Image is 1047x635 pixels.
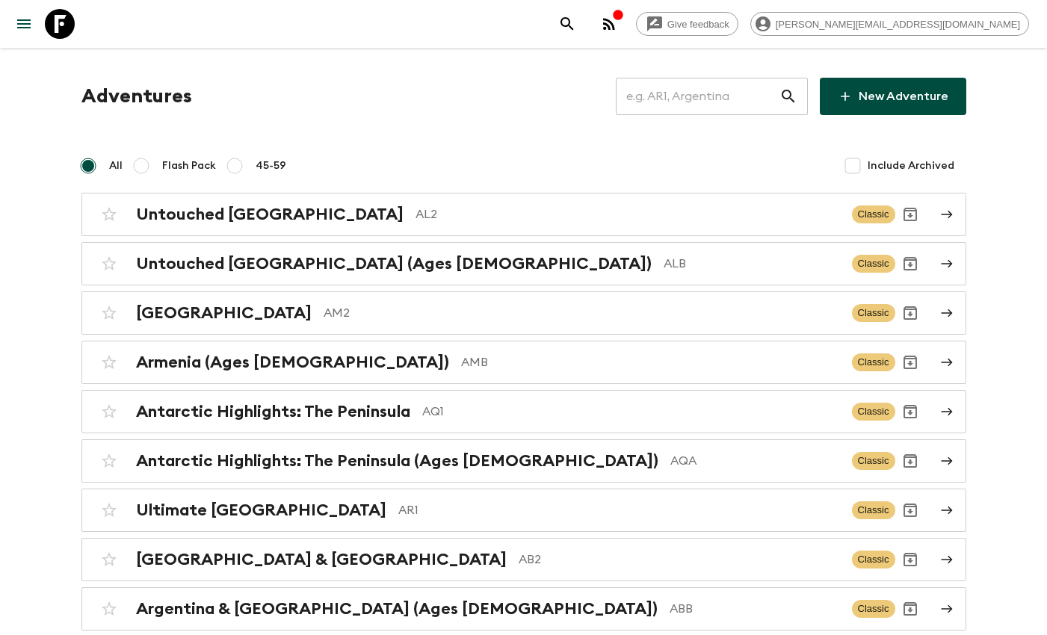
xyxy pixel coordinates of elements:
[416,205,840,223] p: AL2
[81,587,966,631] a: Argentina & [GEOGRAPHIC_DATA] (Ages [DEMOGRAPHIC_DATA])ABBClassicArchive
[750,12,1029,36] div: [PERSON_NAME][EMAIL_ADDRESS][DOMAIN_NAME]
[136,254,652,273] h2: Untouched [GEOGRAPHIC_DATA] (Ages [DEMOGRAPHIC_DATA])
[552,9,582,39] button: search adventures
[461,353,840,371] p: AMB
[136,353,449,372] h2: Armenia (Ages [DEMOGRAPHIC_DATA])
[81,242,966,285] a: Untouched [GEOGRAPHIC_DATA] (Ages [DEMOGRAPHIC_DATA])ALBClassicArchive
[895,199,925,229] button: Archive
[81,538,966,581] a: [GEOGRAPHIC_DATA] & [GEOGRAPHIC_DATA]AB2ClassicArchive
[852,551,895,569] span: Classic
[852,353,895,371] span: Classic
[519,551,840,569] p: AB2
[820,78,966,115] a: New Adventure
[895,298,925,328] button: Archive
[81,439,966,483] a: Antarctic Highlights: The Peninsula (Ages [DEMOGRAPHIC_DATA])AQAClassicArchive
[852,452,895,470] span: Classic
[852,600,895,618] span: Classic
[670,600,840,618] p: ABB
[81,291,966,335] a: [GEOGRAPHIC_DATA]AM2ClassicArchive
[895,397,925,427] button: Archive
[852,255,895,273] span: Classic
[852,304,895,322] span: Classic
[136,550,507,569] h2: [GEOGRAPHIC_DATA] & [GEOGRAPHIC_DATA]
[81,81,192,111] h1: Adventures
[398,501,840,519] p: AR1
[136,303,312,323] h2: [GEOGRAPHIC_DATA]
[422,403,840,421] p: AQ1
[81,390,966,433] a: Antarctic Highlights: The PeninsulaAQ1ClassicArchive
[852,403,895,421] span: Classic
[136,205,404,224] h2: Untouched [GEOGRAPHIC_DATA]
[324,304,840,322] p: AM2
[136,599,658,619] h2: Argentina & [GEOGRAPHIC_DATA] (Ages [DEMOGRAPHIC_DATA])
[895,495,925,525] button: Archive
[768,19,1028,30] span: [PERSON_NAME][EMAIL_ADDRESS][DOMAIN_NAME]
[670,452,840,470] p: AQA
[852,205,895,223] span: Classic
[136,501,386,520] h2: Ultimate [GEOGRAPHIC_DATA]
[895,545,925,574] button: Archive
[81,341,966,384] a: Armenia (Ages [DEMOGRAPHIC_DATA])AMBClassicArchive
[868,158,954,173] span: Include Archived
[109,158,123,173] span: All
[895,347,925,377] button: Archive
[162,158,216,173] span: Flash Pack
[895,594,925,624] button: Archive
[81,193,966,236] a: Untouched [GEOGRAPHIC_DATA]AL2ClassicArchive
[9,9,39,39] button: menu
[895,446,925,476] button: Archive
[659,19,738,30] span: Give feedback
[136,451,658,471] h2: Antarctic Highlights: The Peninsula (Ages [DEMOGRAPHIC_DATA])
[895,249,925,279] button: Archive
[136,402,410,421] h2: Antarctic Highlights: The Peninsula
[664,255,840,273] p: ALB
[616,75,779,117] input: e.g. AR1, Argentina
[852,501,895,519] span: Classic
[636,12,738,36] a: Give feedback
[256,158,286,173] span: 45-59
[81,489,966,532] a: Ultimate [GEOGRAPHIC_DATA]AR1ClassicArchive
